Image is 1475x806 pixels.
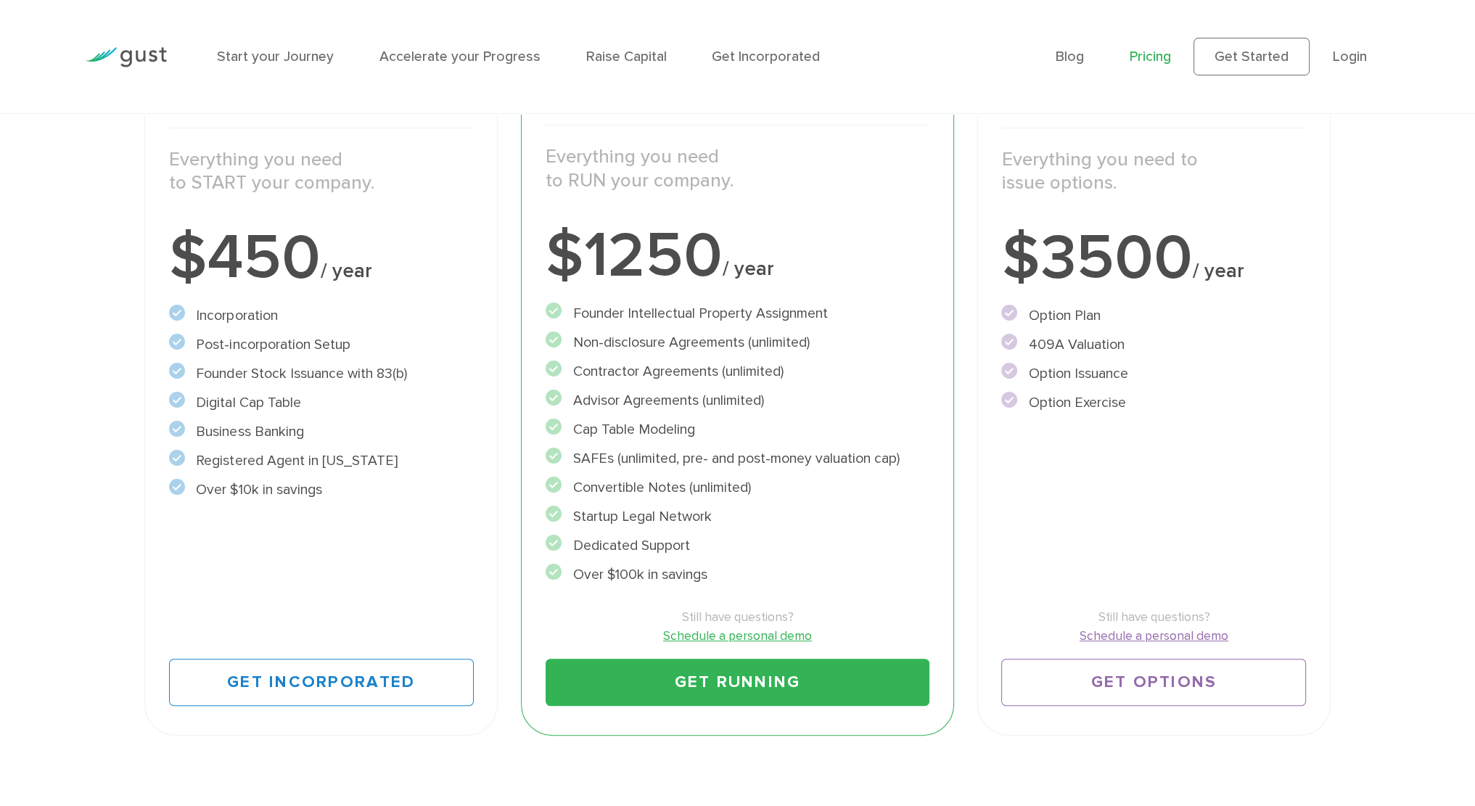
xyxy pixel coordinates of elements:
[169,363,474,384] li: Founder Stock Issuance with 83(b)
[379,48,541,65] a: Accelerate your Progress
[1193,38,1310,75] a: Get Started
[546,303,929,324] li: Founder Intellectual Property Assignment
[546,659,929,706] a: Get Running
[546,448,929,469] li: SAFEs (unlimited, pre- and post-money valuation cap)
[169,334,474,355] li: Post-incorporation Setup
[86,47,167,67] img: Gust Logo
[712,48,820,65] a: Get Incorporated
[546,608,929,627] span: Still have questions?
[217,48,334,65] a: Start your Journey
[1001,659,1306,706] a: Get Options
[169,226,474,289] div: $450
[546,564,929,585] li: Over $100k in savings
[546,332,929,353] li: Non-disclosure Agreements (unlimited)
[1333,48,1367,65] a: Login
[321,259,372,283] span: / year
[1192,259,1244,283] span: / year
[169,148,474,195] p: Everything you need to START your company.
[1130,48,1171,65] a: Pricing
[169,305,474,326] li: Incorporation
[546,145,929,192] p: Everything you need to RUN your company.
[169,659,474,706] a: Get Incorporated
[546,535,929,556] li: Dedicated Support
[1001,148,1306,195] p: Everything you need to issue options.
[546,477,929,498] li: Convertible Notes (unlimited)
[1001,226,1306,289] div: $3500
[723,257,774,281] span: / year
[586,48,667,65] a: Raise Capital
[169,450,474,471] li: Registered Agent in [US_STATE]
[1001,334,1306,355] li: 409A Valuation
[546,361,929,382] li: Contractor Agreements (unlimited)
[1001,627,1306,646] a: Schedule a personal demo
[1056,48,1084,65] a: Blog
[1001,363,1306,384] li: Option Issuance
[546,224,929,287] div: $1250
[169,392,474,413] li: Digital Cap Table
[546,419,929,440] li: Cap Table Modeling
[546,390,929,411] li: Advisor Agreements (unlimited)
[1001,392,1306,413] li: Option Exercise
[169,421,474,442] li: Business Banking
[1001,305,1306,326] li: Option Plan
[169,479,474,500] li: Over $10k in savings
[546,627,929,646] a: Schedule a personal demo
[546,506,929,527] li: Startup Legal Network
[1001,608,1306,627] span: Still have questions?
